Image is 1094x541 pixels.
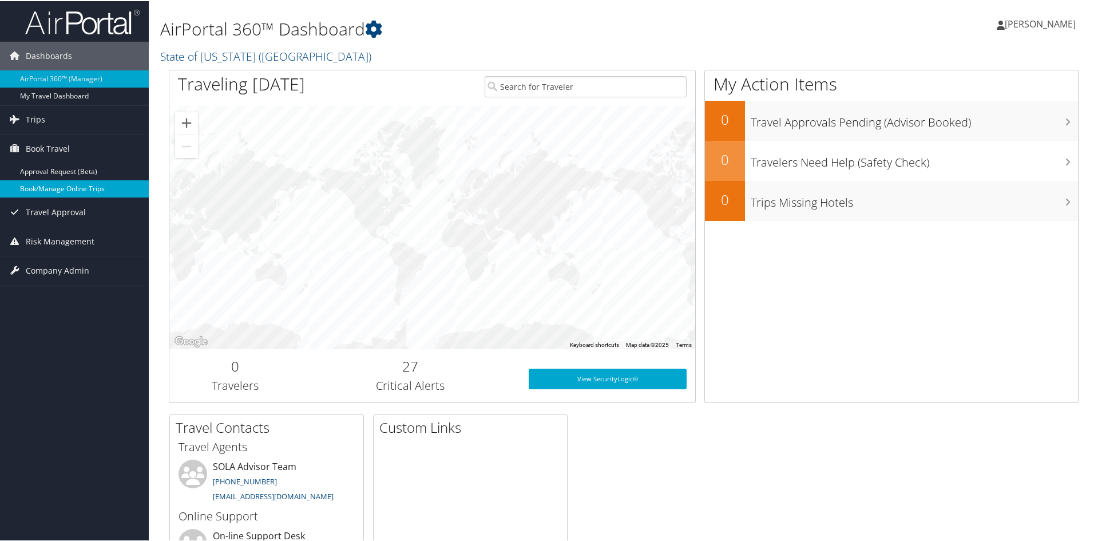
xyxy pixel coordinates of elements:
[175,134,198,157] button: Zoom out
[751,188,1078,210] h3: Trips Missing Hotels
[705,71,1078,95] h1: My Action Items
[1005,17,1076,29] span: [PERSON_NAME]
[26,197,86,226] span: Travel Approval
[172,333,210,348] img: Google
[26,226,94,255] span: Risk Management
[160,48,374,63] a: State of [US_STATE] ([GEOGRAPHIC_DATA])
[26,133,70,162] span: Book Travel
[26,255,89,284] span: Company Admin
[485,75,687,96] input: Search for Traveler
[178,356,292,375] h2: 0
[529,368,687,388] a: View SecurityLogic®
[705,109,745,128] h2: 0
[705,189,745,208] h2: 0
[213,490,334,500] a: [EMAIL_ADDRESS][DOMAIN_NAME]
[178,71,305,95] h1: Traveling [DATE]
[310,377,512,393] h3: Critical Alerts
[160,16,778,40] h1: AirPortal 360™ Dashboard
[705,180,1078,220] a: 0Trips Missing Hotels
[310,356,512,375] h2: 27
[676,341,692,347] a: Terms (opens in new tab)
[705,100,1078,140] a: 0Travel Approvals Pending (Advisor Booked)
[178,377,292,393] h3: Travelers
[26,41,72,69] span: Dashboards
[26,104,45,133] span: Trips
[173,459,360,506] li: SOLA Advisor Team
[626,341,669,347] span: Map data ©2025
[172,333,210,348] a: Open this area in Google Maps (opens a new window)
[570,340,619,348] button: Keyboard shortcuts
[751,108,1078,129] h3: Travel Approvals Pending (Advisor Booked)
[705,140,1078,180] a: 0Travelers Need Help (Safety Check)
[25,7,140,34] img: airportal-logo.png
[179,507,355,523] h3: Online Support
[176,417,363,436] h2: Travel Contacts
[213,475,277,485] a: [PHONE_NUMBER]
[175,110,198,133] button: Zoom in
[179,438,355,454] h3: Travel Agents
[997,6,1087,40] a: [PERSON_NAME]
[705,149,745,168] h2: 0
[751,148,1078,169] h3: Travelers Need Help (Safety Check)
[379,417,567,436] h2: Custom Links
